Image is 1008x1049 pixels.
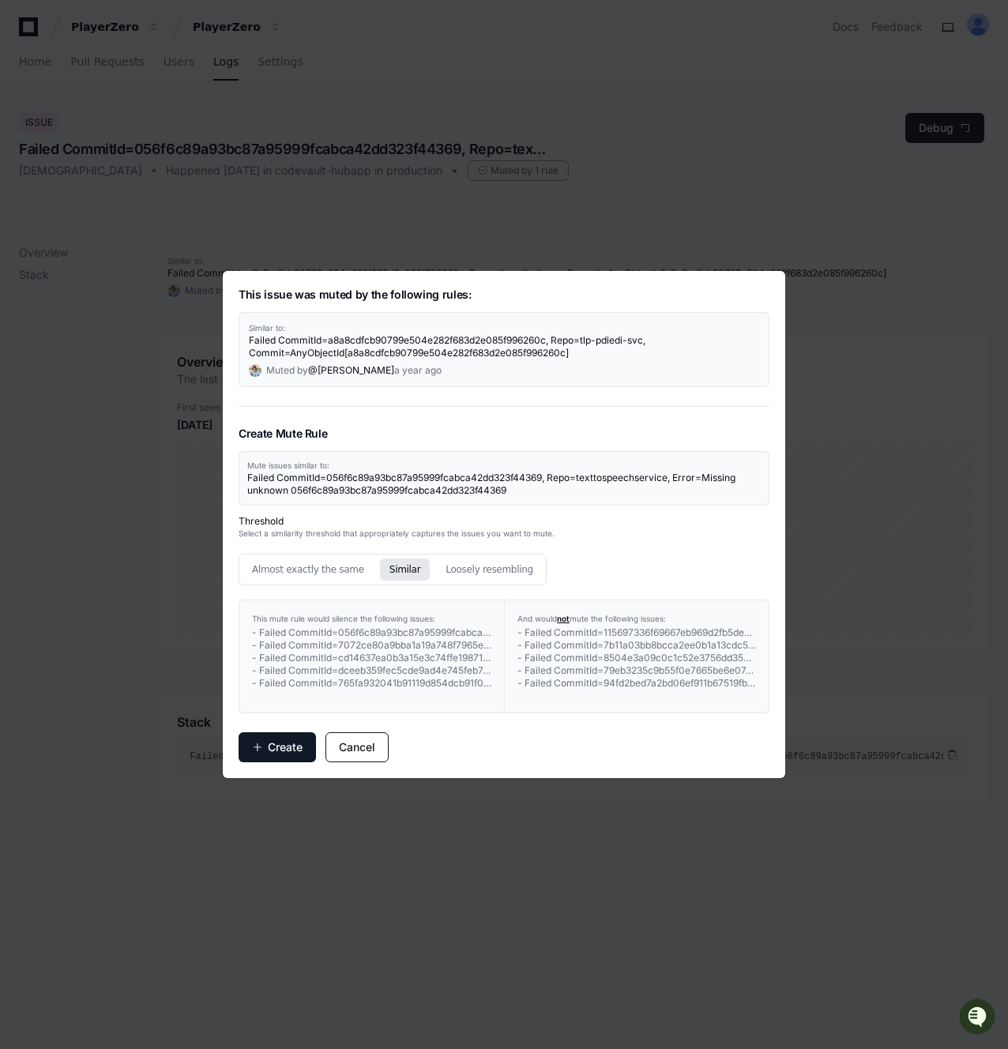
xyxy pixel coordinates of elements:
button: Create [239,732,316,762]
div: a year ago [394,364,442,377]
div: Start new chat [54,118,259,133]
p: And would mute the following issues: [517,613,756,625]
span: @ [308,364,318,376]
div: Similar to: [249,322,759,334]
div: Failed CommitId=056f6c89a93bc87a95999fcabca42dd323f44369, Repo=texttospeechservice, Error=Missing... [247,472,761,497]
a: - Failed CommitId=7072ce80a9bba1a19a748f7965e1d736c6bbf4d5, Repo=services, Error=Missing unknown ... [252,639,491,652]
h2: Threshold [239,515,769,528]
h1: This issue was muted by the following rules: [239,287,769,303]
div: We're offline, but we'll be back soon! [54,133,229,146]
button: Almost exactly the same [243,558,374,581]
h1: Create Mute Rule [239,426,769,442]
img: PlayerZero [16,16,47,47]
a: - Failed CommitId=8504e3a09c0c1c52e3756dd35d8734c3668b3ec0, Repo=alerts-lambdas, Error=Missing un... [517,652,756,664]
span: Pylon [157,166,191,178]
a: - Failed CommitId=94fd2bed7a2bd06ef911b67519fb515f48885b0e, Repo=highway (684db8139092f92b9488a1d... [517,677,756,690]
span: [PERSON_NAME] [318,364,394,376]
iframe: Open customer support [957,997,1000,1040]
a: - Failed CommitId=115697336f69667eb969d2fb5deaf4f50a60bb73, Repo=Remote Entry, Error=Missing unkn... [517,626,756,639]
button: Similar [380,558,431,581]
button: Loosely resembling [436,558,543,581]
app-text-suspense: Failed CommitId=a8a8cdfcb90799e504e282f683d2e085f996260c, Repo=tlp-pdiedi-svc, Commit=AnyObjectId... [249,334,645,359]
img: avatar [249,364,261,377]
button: Start new chat [269,122,288,141]
p: This mute rule would silence the following issues: [252,613,491,625]
a: - Failed CommitId=7b11a03bb8bcca2ee0b1a13cdc5b3410778c99bc, Repo=eWoodAdmin (684db8139092f92b9488... [517,639,756,652]
div: Welcome [16,63,288,88]
div: Muted by [266,364,308,377]
p: Select a similarity threshold that appropriately captures the issues you want to mute. [239,528,769,540]
a: - Failed CommitId=dceeb359fec5cde9ad4e745feb7caf5314dc3c41, Repo=reportingservice (684db8139092f9... [252,664,491,677]
span: not [557,614,570,623]
a: Powered byPylon [111,165,191,178]
div: Mute issues similar to: [247,460,761,472]
a: - Failed CommitId=056f6c89a93bc87a95999fcabca42dd323f44369, Repo=texttospeechservice, Error=Missi... [252,626,491,639]
a: - Failed CommitId=79eb3235c9b55f0e7665be6e07d585f465814f70, Repo=infocus-windows (687819ed8a67e35... [517,664,756,677]
img: 1756235613930-3d25f9e4-fa56-45dd-b3ad-e072dfbd1548 [16,118,44,146]
a: - Failed CommitId=765fa932041b91119d854dcb91f0c75d3faaf2eb, Repo=useraccountsservice (684db813909... [252,677,491,690]
a: - Failed CommitId=cd14637ea0b3a15e3c74ffe198719c11b5e129c6, Repo=emotionsanalyticsservice, Error=... [252,652,491,664]
button: Cancel [325,732,389,762]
